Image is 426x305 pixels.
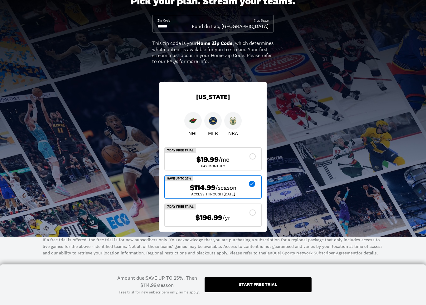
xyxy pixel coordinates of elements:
div: 7 Day Free Trial [165,204,196,209]
p: NBA [228,130,238,137]
span: /mo [219,155,230,164]
img: Wild [189,117,197,125]
p: If a free trial is offered, the free trial is for new subscribers only. You acknowledge that you ... [43,237,384,256]
div: Amount due: SAVE UP TO 25%. Then $114.99/season [114,274,200,288]
div: Fond du Lac, [GEOGRAPHIC_DATA] [192,23,269,30]
div: This zip code is your , which determines what content is available for you to stream. Your first ... [152,40,274,64]
div: SAVE UP TO 25% [165,176,193,181]
div: ACCESS THROUGH [DATE] [170,192,256,196]
span: $196.99 [196,213,222,222]
div: Free trial for new subscribers only. . [119,290,200,295]
div: 7 Day Free Trial [165,148,196,153]
p: MLB [208,130,218,137]
a: FanDuel Sports Network Subscriber Agreement [265,250,357,256]
b: Home Zip Code [197,40,233,47]
p: NHL [188,130,198,137]
div: Zip Code [157,18,170,23]
span: $19.99 [196,155,219,164]
a: Terms apply [178,290,199,295]
span: /season [215,183,236,192]
img: Bucks [229,117,237,125]
img: Brewers [209,117,217,125]
div: Pay Monthly [170,164,256,168]
span: $114.99 [190,183,215,192]
span: /yr [222,213,230,222]
div: [US_STATE] [159,82,267,112]
div: Start free trial [239,282,277,287]
div: City, State [254,18,269,23]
